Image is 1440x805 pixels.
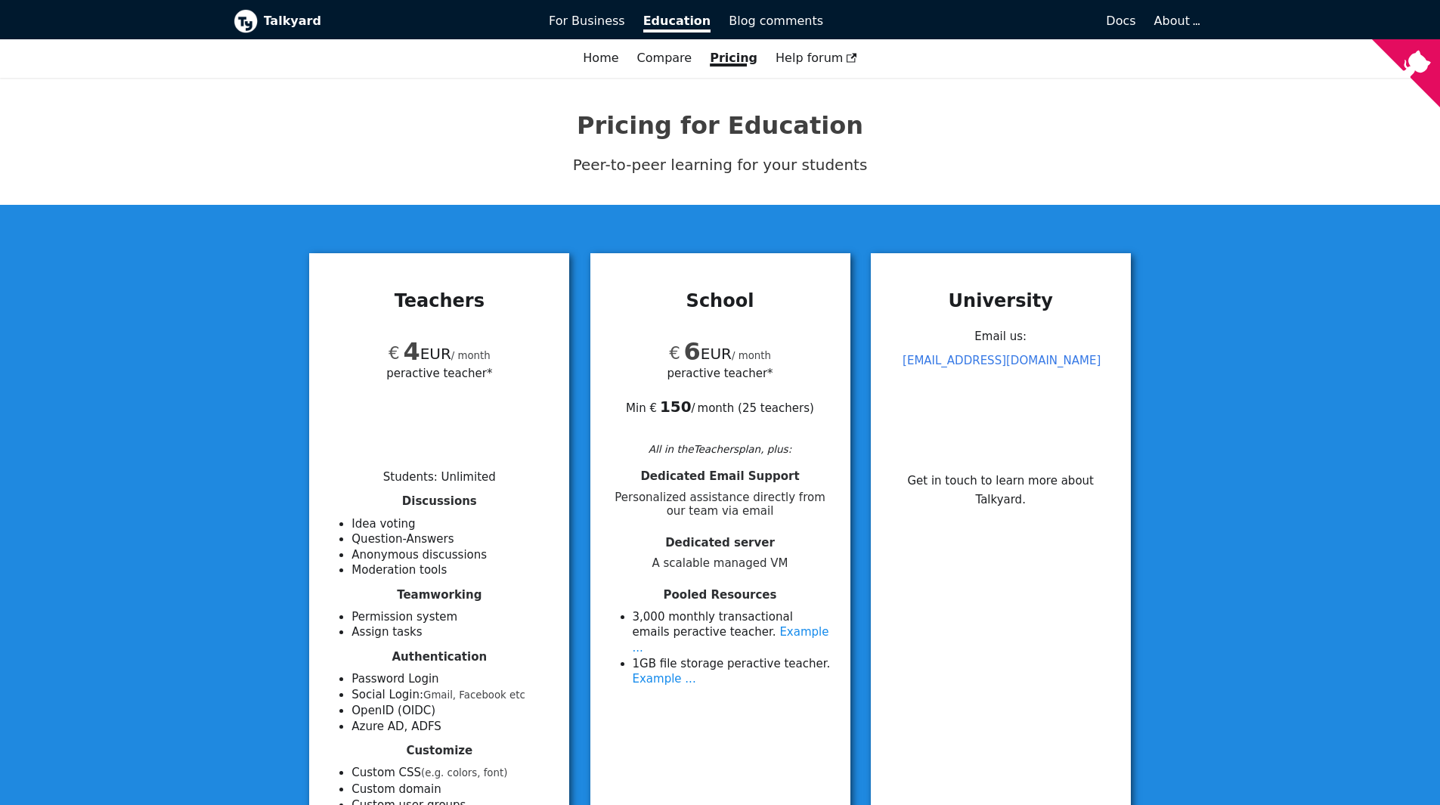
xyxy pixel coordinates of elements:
[669,343,680,363] span: €
[389,345,451,363] span: EUR
[351,624,551,640] li: Assign tasks
[540,8,634,34] a: For Business
[889,289,1113,312] h3: University
[609,491,832,519] span: Personalized assistance directly from our team via email
[351,765,551,782] li: Custom CSS
[327,494,551,509] h4: Discussions
[732,350,771,361] small: / month
[643,14,711,33] span: Education
[327,650,551,664] h4: Authentication
[609,289,832,312] h3: School
[667,364,773,382] span: per active teacher*
[234,110,1207,141] h1: Pricing for Education
[423,689,525,701] small: Gmail, Facebook etc
[351,547,551,563] li: Anonymous discussions
[386,364,492,382] span: per active teacher*
[574,45,627,71] a: Home
[609,588,832,602] h4: Pooled Resources
[327,289,551,312] h3: Teachers
[889,324,1113,439] div: Email us:
[327,588,551,602] h4: Teamworking
[389,343,400,363] span: €
[351,516,551,532] li: Idea voting
[327,744,551,758] h4: Customize
[669,345,732,363] span: EUR
[665,536,775,550] span: Dedicated server
[609,556,832,571] span: A scalable managed VM
[351,687,551,704] li: Social Login:
[701,45,766,71] a: Pricing
[549,14,625,28] span: For Business
[640,469,799,483] span: Dedicated Email Support
[351,719,551,735] li: Azure AD, ADFS
[684,337,701,366] span: 6
[766,45,866,71] a: Help forum
[633,672,696,686] a: Example ...
[234,153,1207,178] p: Peer-to-peer learning for your students
[903,354,1101,367] a: [EMAIL_ADDRESS][DOMAIN_NAME]
[609,382,832,416] div: Min € / month ( 25 teachers )
[720,8,832,34] a: Blog comments
[351,703,551,719] li: OpenID (OIDC)
[403,337,420,366] span: 4
[729,14,823,28] span: Blog comments
[351,671,551,687] li: Password Login
[351,609,551,625] li: Permission system
[264,11,528,31] b: Talkyard
[351,531,551,547] li: Question-Answers
[633,609,832,656] li: 3 ,000 monthly transactional emails per active teacher .
[351,782,551,797] li: Custom domain
[889,472,1113,509] p: Get in touch to learn more about Talkyard.
[832,8,1145,34] a: Docs
[1154,14,1198,28] a: About
[776,51,857,65] span: Help forum
[609,441,832,457] div: All in the Teachers plan, plus:
[234,9,528,33] a: Talkyard logoTalkyard
[351,562,551,578] li: Moderation tools
[637,51,692,65] a: Compare
[234,9,258,33] img: Talkyard logo
[421,767,507,779] small: (e.g. colors, font)
[633,656,832,687] li: 1 GB file storage per active teacher .
[634,8,720,34] a: Education
[451,350,491,361] small: / month
[1106,14,1135,28] span: Docs
[383,470,496,484] li: Students : Unlimited
[660,398,692,416] b: 150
